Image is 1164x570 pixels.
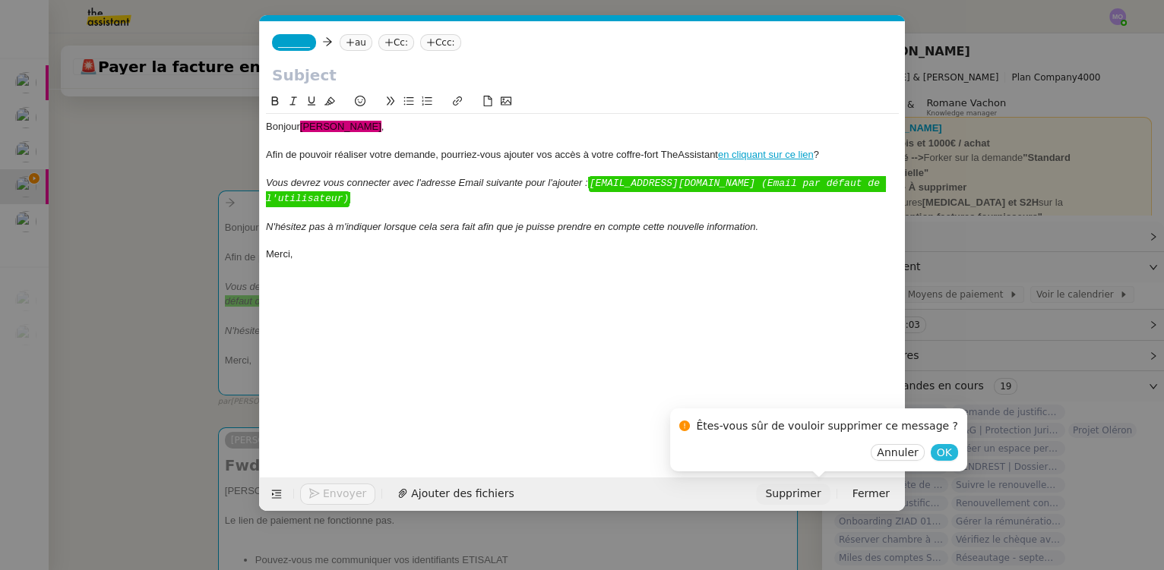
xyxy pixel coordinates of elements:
div: Bonjour , [266,120,899,134]
button: Fermer [843,483,899,505]
em: N'hésitez pas à m'indiquer lorsque cela sera fait afin que je puisse prendre en compte cette nouv... [266,221,758,232]
span: OK [937,445,952,460]
button: Annuler [871,444,924,461]
nz-tag: Cc: [378,34,414,51]
nz-tag: Ccc: [420,34,461,51]
span: Ajouter des fichiers [411,485,514,502]
a: en cliquant sur ce lien [718,149,814,160]
div: Êtes-vous sûr de vouloir supprimer ce message ? [696,417,958,435]
button: Ajouter des fichiers [388,483,523,505]
button: OK [931,444,958,461]
span: [EMAIL_ADDRESS][DOMAIN_NAME] (Email par défaut de l'utilisateur) [266,178,886,203]
button: Supprimer [756,483,830,505]
nz-tag: au [340,34,372,51]
span: Fermer [852,485,890,502]
button: Envoyer [300,483,375,505]
div: Merci, [266,247,899,261]
span: Annuler [877,445,918,460]
em: Vous devrez vous connecter avec l'adresse Email suivante pour l'ajouter : [266,177,588,188]
input: Subject [272,64,893,87]
span: [PERSON_NAME] [300,121,381,132]
span: Supprimer [765,485,821,502]
span: _______ [278,37,310,48]
div: Afin de pouvoir réaliser votre demande, pourriez-vous ajouter vos accès à votre coffre-fort TheAs... [266,148,899,162]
